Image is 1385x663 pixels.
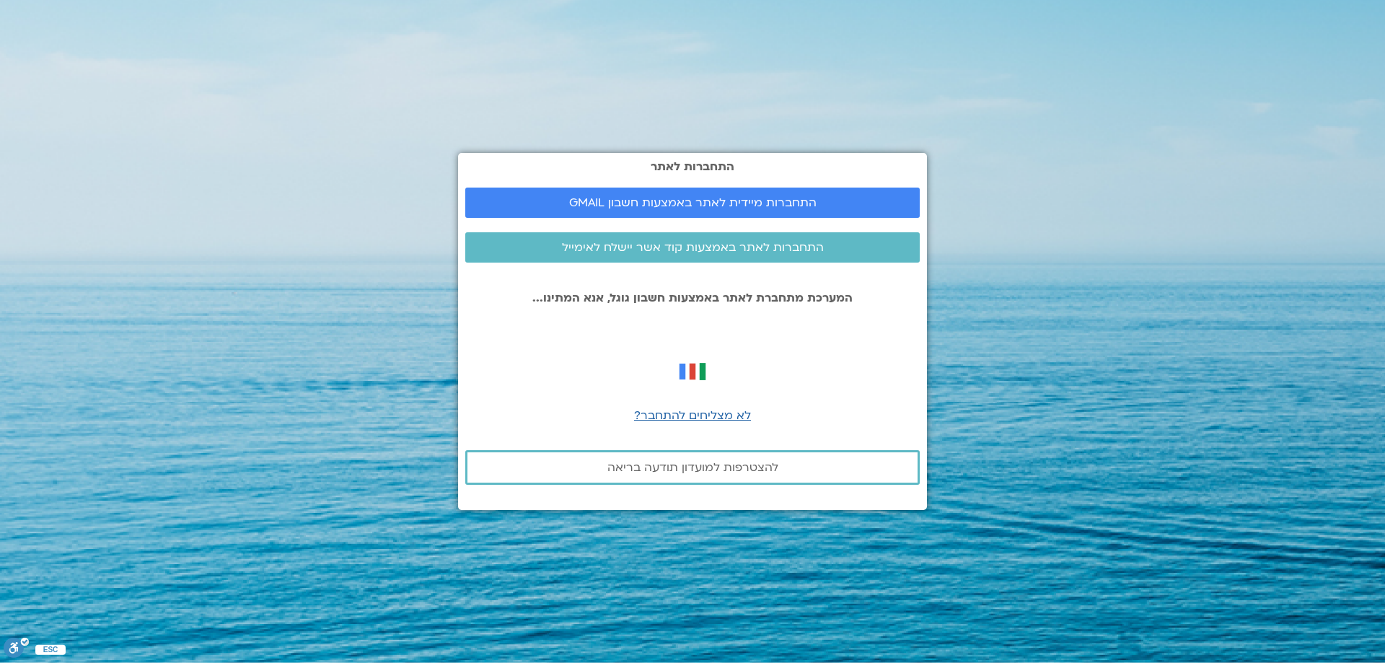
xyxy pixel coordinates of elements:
[465,188,920,218] a: התחברות מיידית לאתר באמצעות חשבון GMAIL
[465,291,920,304] p: המערכת מתחברת לאתר באמצעות חשבון גוגל, אנא המתינו...
[569,196,817,209] span: התחברות מיידית לאתר באמצעות חשבון GMAIL
[634,408,751,423] a: לא מצליחים להתחבר?
[465,160,920,173] h2: התחברות לאתר
[607,461,778,474] span: להצטרפות למועדון תודעה בריאה
[562,241,824,254] span: התחברות לאתר באמצעות קוד אשר יישלח לאימייל
[465,450,920,485] a: להצטרפות למועדון תודעה בריאה
[465,232,920,263] a: התחברות לאתר באמצעות קוד אשר יישלח לאימייל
